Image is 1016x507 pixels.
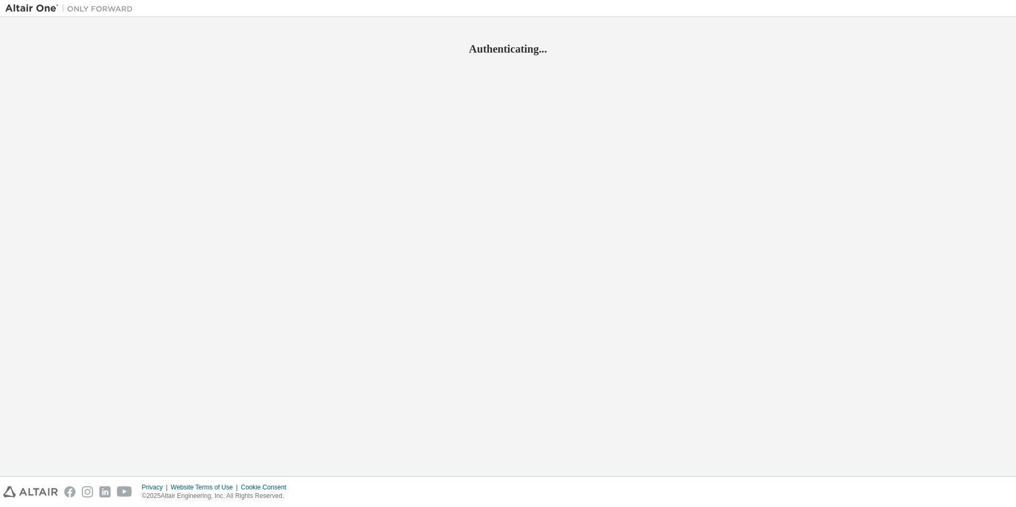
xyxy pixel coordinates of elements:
[171,483,241,492] div: Website Terms of Use
[5,42,1011,56] h2: Authenticating...
[5,3,138,14] img: Altair One
[241,483,292,492] div: Cookie Consent
[99,486,111,497] img: linkedin.svg
[64,486,75,497] img: facebook.svg
[117,486,132,497] img: youtube.svg
[142,492,293,501] p: © 2025 Altair Engineering, Inc. All Rights Reserved.
[142,483,171,492] div: Privacy
[3,486,58,497] img: altair_logo.svg
[82,486,93,497] img: instagram.svg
